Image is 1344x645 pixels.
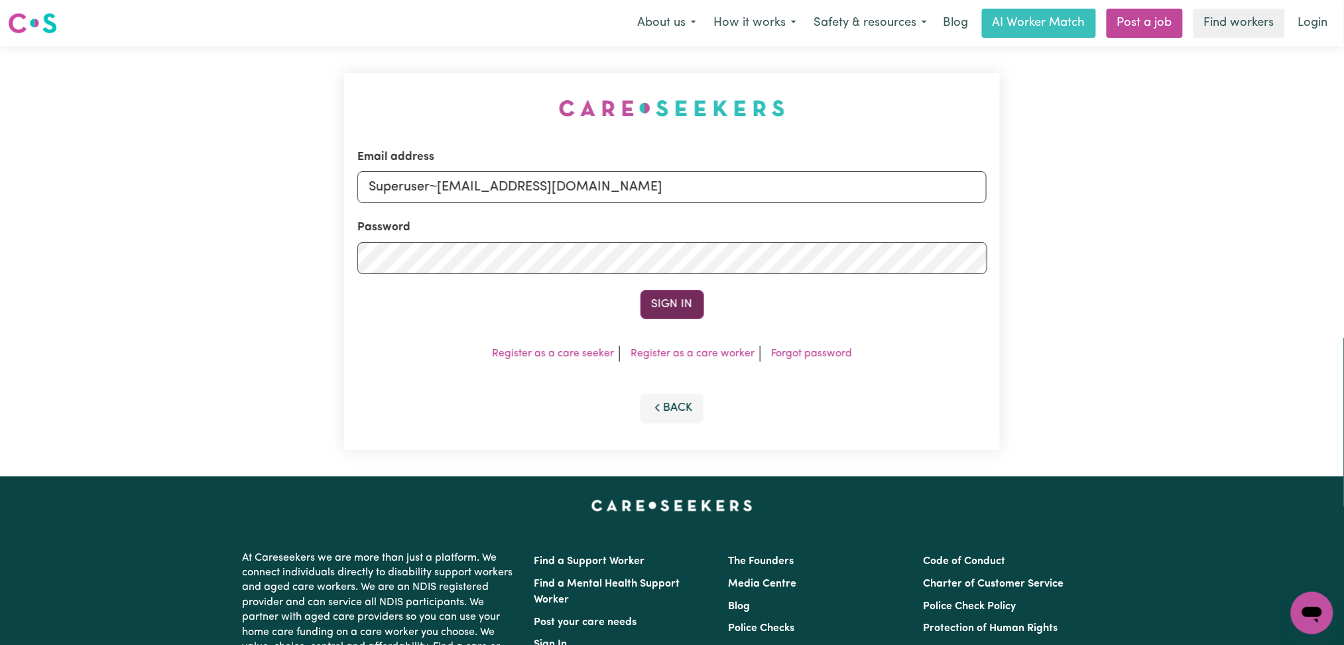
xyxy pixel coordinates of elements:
img: Careseekers logo [8,11,57,35]
a: Blog [936,9,977,38]
a: Find a Mental Health Support Worker [534,579,680,605]
iframe: Button to launch messaging window [1291,592,1333,634]
label: Password [357,219,410,236]
a: Register as a care seeker [492,348,614,359]
a: AI Worker Match [982,9,1096,38]
a: Find a Support Worker [534,556,645,567]
a: Post your care needs [534,617,637,628]
button: Sign In [641,290,704,319]
a: Charter of Customer Service [923,579,1064,589]
a: Code of Conduct [923,556,1005,567]
button: How it works [705,9,805,37]
a: Careseekers logo [8,8,57,38]
a: Register as a care worker [631,348,755,359]
label: Email address [357,149,434,166]
a: Police Checks [729,623,795,634]
button: About us [629,9,705,37]
a: Protection of Human Rights [923,623,1058,634]
a: Forgot password [771,348,852,359]
a: Login [1290,9,1336,38]
button: Safety & resources [805,9,936,37]
a: The Founders [729,556,794,567]
input: Email address [357,171,987,203]
a: Post a job [1107,9,1183,38]
a: Careseekers home page [591,500,753,511]
a: Media Centre [729,579,797,589]
a: Find workers [1193,9,1285,38]
a: Police Check Policy [923,601,1016,612]
a: Blog [729,601,751,612]
button: Back [641,394,704,423]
